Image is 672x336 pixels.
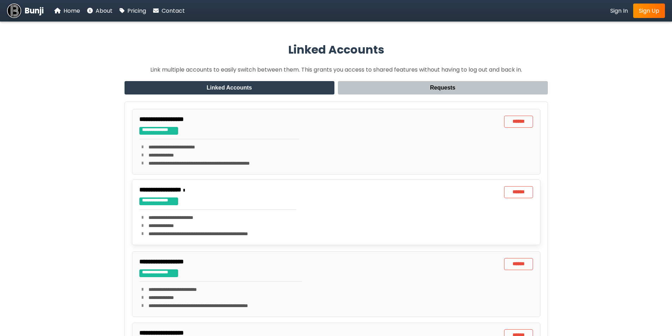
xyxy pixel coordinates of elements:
[120,6,146,15] a: Pricing
[610,7,628,15] span: Sign In
[87,6,113,15] a: About
[125,41,548,58] h2: Linked Accounts
[162,7,185,15] span: Contact
[25,5,44,17] span: Bunji
[125,81,334,94] button: Linked Accounts
[338,81,548,94] button: Requests
[633,4,665,18] a: Sign Up
[7,4,21,18] img: Bunji Dental Referral Management
[153,6,185,15] a: Contact
[125,65,548,74] p: Link multiple accounts to easily switch between them. This grants you access to shared features w...
[96,7,113,15] span: About
[127,7,146,15] span: Pricing
[610,6,628,15] a: Sign In
[639,7,659,15] span: Sign Up
[7,4,44,18] a: Bunji
[63,7,80,15] span: Home
[54,6,80,15] a: Home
